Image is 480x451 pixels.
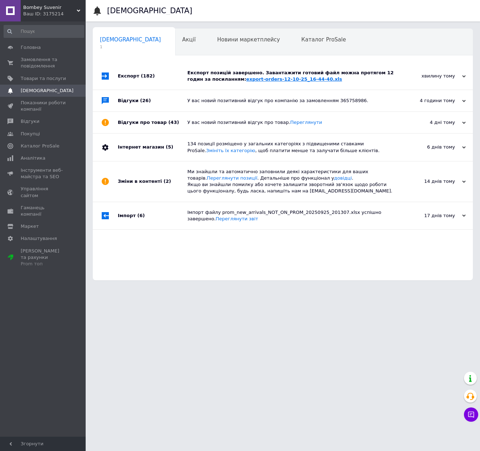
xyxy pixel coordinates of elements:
[168,120,179,125] span: (43)
[187,141,394,154] div: 134 позиції розміщено у загальних категоріях з підвищеними ставками ProSale. , щоб платити менше ...
[163,179,171,184] span: (2)
[4,25,84,38] input: Пошук
[118,161,187,202] div: Зміни в контенті
[21,261,66,267] div: Prom топ
[21,155,45,161] span: Аналітика
[187,70,394,82] div: Експорт позицій завершено. Завантажити готовий файл можна протягом 12 годин за посиланням:
[301,36,346,43] span: Каталог ProSale
[137,213,145,218] span: (6)
[394,178,466,185] div: 14 днів тому
[394,73,466,79] div: хвилину тому
[141,73,155,79] span: (182)
[21,131,40,137] span: Покупці
[187,209,394,222] div: Імпорт файлу prom_new_arrivals_NOT_ON_PROM_20250925_201307.xlsx успішно завершено.
[21,56,66,69] span: Замовлення та повідомлення
[464,407,478,422] button: Чат з покупцем
[187,119,394,126] div: У вас новий позитивний відгук про товар.
[206,148,256,153] a: Змініть їх категорію
[21,167,66,180] span: Інструменти веб-майстра та SEO
[216,216,258,221] a: Переглянути звіт
[182,36,196,43] span: Акції
[187,169,394,195] div: Ми знайшли та автоматично заповнили деякі характеристики для ваших товарів. . Детальніше про функ...
[100,36,161,43] span: [DEMOGRAPHIC_DATA]
[394,144,466,150] div: 6 днів тому
[21,248,66,267] span: [PERSON_NAME] та рахунки
[187,97,394,104] div: У вас новий позитивний відгук про компанію за замовленням 365758986.
[290,120,322,125] a: Переглянути
[118,134,187,161] div: Інтернет магазин
[21,87,74,94] span: [DEMOGRAPHIC_DATA]
[100,44,161,50] span: 1
[21,44,41,51] span: Головна
[334,175,352,181] a: довідці
[21,205,66,217] span: Гаманець компанії
[118,90,187,111] div: Відгуки
[207,175,257,181] a: Переглянути позиції
[166,144,173,150] span: (5)
[21,100,66,112] span: Показники роботи компанії
[23,4,77,11] span: Bombey Suvenir
[107,6,192,15] h1: [DEMOGRAPHIC_DATA]
[246,76,342,82] a: export-orders-12-10-25_16-44-40.xls
[21,75,66,82] span: Товари та послуги
[21,118,39,125] span: Відгуки
[118,202,187,229] div: Імпорт
[21,186,66,199] span: Управління сайтом
[394,119,466,126] div: 4 дні тому
[118,112,187,133] div: Відгуки про товар
[23,11,86,17] div: Ваш ID: 3175214
[21,143,59,149] span: Каталог ProSale
[21,223,39,230] span: Маркет
[118,62,187,90] div: Експорт
[394,97,466,104] div: 4 години тому
[394,212,466,219] div: 17 днів тому
[140,98,151,103] span: (26)
[217,36,280,43] span: Новини маркетплейсу
[21,235,57,242] span: Налаштування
